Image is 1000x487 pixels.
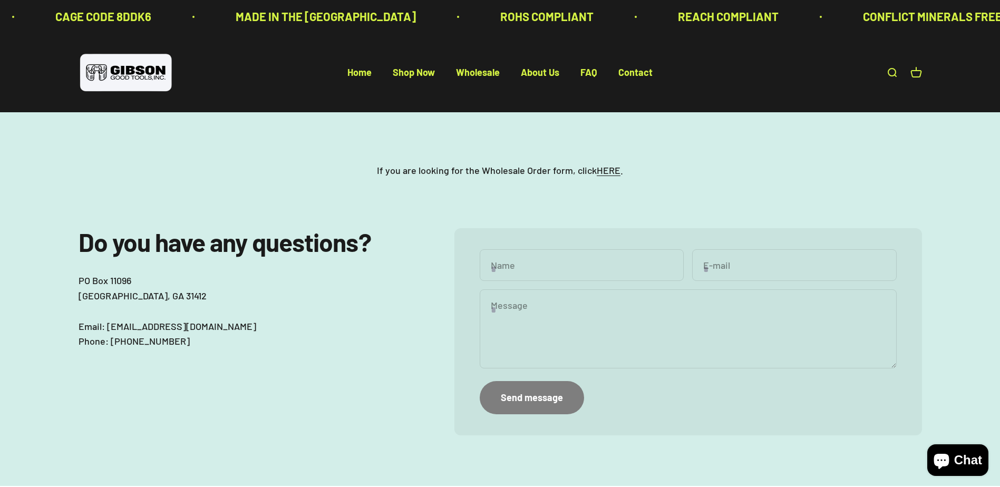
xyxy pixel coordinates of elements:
[924,444,992,479] inbox-online-store-chat: Shopify online store chat
[497,7,598,26] p: REACH COMPLIANT
[319,7,413,26] p: ROHS COMPLIANT
[501,390,563,405] div: Send message
[456,67,500,79] a: Wholesale
[682,7,821,26] p: CONFLICT MINERALS FREE
[618,67,653,79] a: Contact
[580,67,597,79] a: FAQ
[55,7,235,26] p: MADE IN THE [GEOGRAPHIC_DATA]
[480,381,584,414] button: Send message
[393,67,435,79] a: Shop Now
[597,164,620,176] a: HERE
[79,273,412,349] p: PO Box 11096 [GEOGRAPHIC_DATA], GA 31412 Email: [EMAIL_ADDRESS][DOMAIN_NAME] Phone: [PHONE_NUMBER]
[521,67,559,79] a: About Us
[79,228,412,256] h2: Do you have any questions?
[347,67,372,79] a: Home
[377,163,623,178] p: If you are looking for the Wholesale Order form, click .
